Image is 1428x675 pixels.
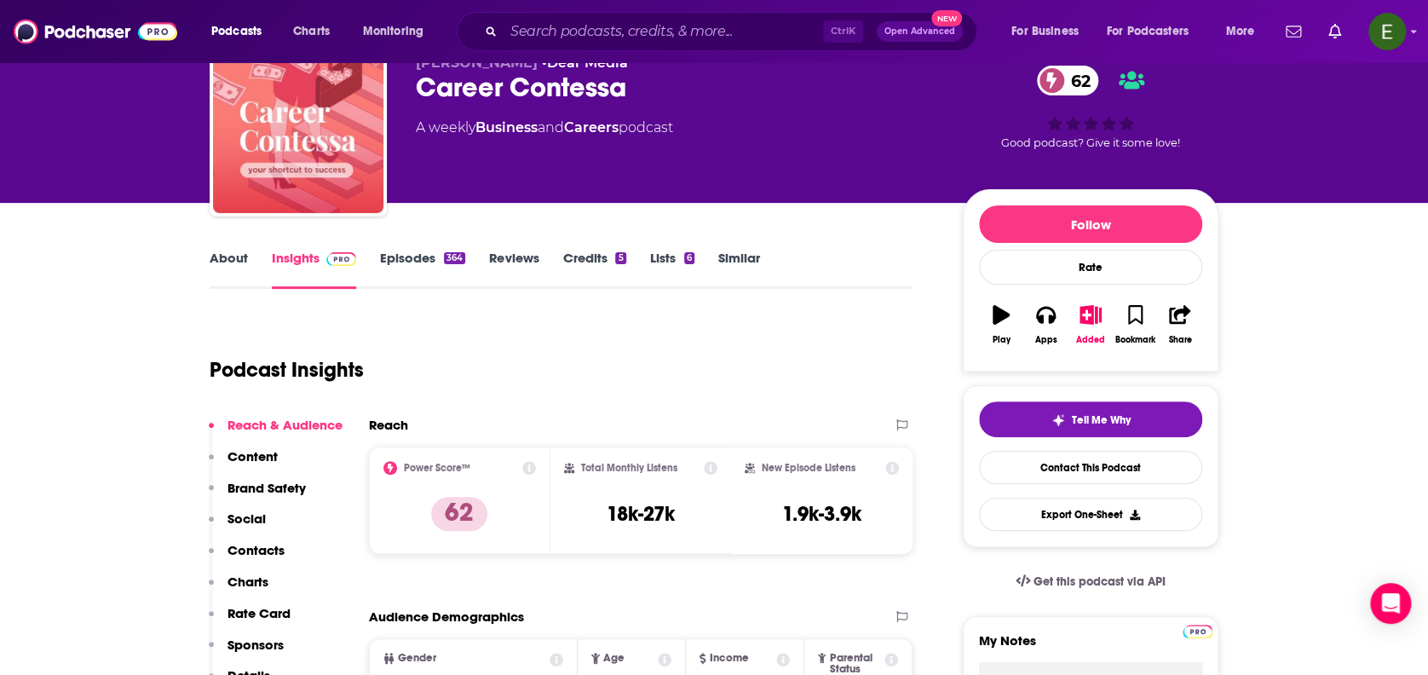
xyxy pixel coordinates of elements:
a: Careers [564,119,619,136]
span: Parental Status [829,653,881,675]
a: Credits5 [562,250,625,289]
a: Lists6 [650,250,694,289]
div: 62Good podcast? Give it some love! [963,55,1218,160]
div: Added [1076,335,1105,345]
a: Contact This Podcast [979,451,1202,484]
button: Bookmark [1113,294,1157,355]
img: Podchaser - Follow, Share and Rate Podcasts [14,15,177,48]
div: 5 [615,252,625,264]
div: A weekly podcast [416,118,673,138]
button: Charts [209,574,268,605]
button: Contacts [209,542,285,574]
span: Ctrl K [823,20,863,43]
input: Search podcasts, credits, & more... [504,18,823,45]
div: Open Intercom Messenger [1370,583,1411,624]
label: My Notes [979,632,1202,662]
p: Sponsors [227,637,284,653]
a: Reviews [489,250,538,289]
a: 62 [1037,66,1099,95]
button: Open AdvancedNew [877,21,963,42]
a: Show notifications dropdown [1321,17,1348,46]
button: Export One-Sheet [979,498,1202,531]
h3: 18k-27k [607,501,675,527]
button: open menu [1096,18,1213,45]
span: New [931,10,962,26]
a: InsightsPodchaser Pro [272,250,356,289]
span: Get this podcast via API [1034,574,1166,589]
button: Follow [979,205,1202,243]
img: Career Contessa [213,43,383,213]
span: Open Advanced [884,27,955,36]
span: Podcasts [211,20,262,43]
h1: Podcast Insights [210,357,364,383]
p: Reach & Audience [227,417,343,433]
button: tell me why sparkleTell Me Why [979,401,1202,437]
p: Content [227,448,278,464]
a: Episodes364 [380,250,465,289]
span: Logged in as Emily.Kaplan [1368,13,1406,50]
a: Get this podcast via API [1002,561,1179,603]
button: Rate Card [209,605,291,637]
h2: Audience Demographics [369,609,524,625]
p: Charts [227,574,268,590]
div: Play [993,335,1011,345]
span: 62 [1054,66,1099,95]
a: Business [475,119,538,136]
span: For Podcasters [1107,20,1189,43]
button: open menu [1213,18,1275,45]
span: Tell Me Why [1072,413,1131,427]
h2: Total Monthly Listens [581,462,677,474]
span: Monitoring [363,20,423,43]
span: Good podcast? Give it some love! [1001,136,1180,149]
button: Social [209,511,266,542]
button: open menu [199,18,284,45]
h2: New Episode Listens [762,462,855,474]
button: Reach & Audience [209,417,343,448]
button: open menu [999,18,1100,45]
h2: Power Score™ [404,462,470,474]
span: Age [603,653,625,664]
div: 364 [444,252,465,264]
a: Show notifications dropdown [1279,17,1308,46]
button: Show profile menu [1368,13,1406,50]
h3: 1.9k-3.9k [782,501,861,527]
h2: Reach [369,417,408,433]
div: Search podcasts, credits, & more... [473,12,993,51]
a: Pro website [1183,622,1212,638]
button: open menu [351,18,446,45]
div: Apps [1035,335,1057,345]
button: Share [1158,294,1202,355]
img: Podchaser Pro [326,252,356,266]
span: and [538,119,564,136]
img: tell me why sparkle [1051,413,1065,427]
span: Income [710,653,749,664]
p: Social [227,511,266,527]
a: About [210,250,248,289]
span: For Business [1011,20,1079,43]
div: 6 [684,252,694,264]
p: Brand Safety [227,480,306,496]
button: Brand Safety [209,480,306,511]
a: Charts [282,18,340,45]
img: Podchaser Pro [1183,625,1212,638]
button: Play [979,294,1023,355]
div: Share [1168,335,1191,345]
img: User Profile [1368,13,1406,50]
span: Gender [398,653,436,664]
button: Sponsors [209,637,284,668]
button: Added [1068,294,1113,355]
a: Similar [718,250,760,289]
span: More [1225,20,1254,43]
div: Bookmark [1115,335,1155,345]
span: Charts [293,20,330,43]
button: Content [209,448,278,480]
div: Rate [979,250,1202,285]
p: Contacts [227,542,285,558]
p: 62 [431,497,487,531]
button: Apps [1023,294,1068,355]
p: Rate Card [227,605,291,621]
